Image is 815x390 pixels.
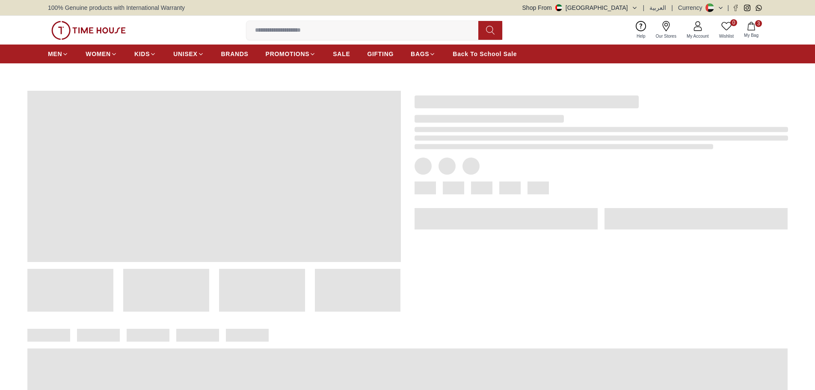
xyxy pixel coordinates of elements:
[744,5,750,11] a: Instagram
[266,50,310,58] span: PROMOTIONS
[633,33,649,39] span: Help
[522,3,638,12] button: Shop From[GEOGRAPHIC_DATA]
[651,19,682,41] a: Our Stores
[631,19,651,41] a: Help
[732,5,739,11] a: Facebook
[48,3,185,12] span: 100% Genuine products with International Warranty
[643,3,645,12] span: |
[727,3,729,12] span: |
[756,5,762,11] a: Whatsapp
[714,19,739,41] a: 0Wishlist
[86,46,117,62] a: WOMEN
[333,50,350,58] span: SALE
[411,46,436,62] a: BAGS
[367,46,394,62] a: GIFTING
[555,4,562,11] img: United Arab Emirates
[173,50,197,58] span: UNISEX
[134,50,150,58] span: KIDS
[649,3,666,12] button: العربية
[652,33,680,39] span: Our Stores
[730,19,737,26] span: 0
[755,20,762,27] span: 3
[333,46,350,62] a: SALE
[671,3,673,12] span: |
[411,50,429,58] span: BAGS
[453,46,517,62] a: Back To School Sale
[716,33,737,39] span: Wishlist
[86,50,111,58] span: WOMEN
[678,3,706,12] div: Currency
[221,46,249,62] a: BRANDS
[173,46,204,62] a: UNISEX
[683,33,712,39] span: My Account
[367,50,394,58] span: GIFTING
[741,32,762,39] span: My Bag
[453,50,517,58] span: Back To School Sale
[51,21,126,40] img: ...
[739,20,764,40] button: 3My Bag
[48,46,68,62] a: MEN
[266,46,316,62] a: PROMOTIONS
[134,46,156,62] a: KIDS
[48,50,62,58] span: MEN
[221,50,249,58] span: BRANDS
